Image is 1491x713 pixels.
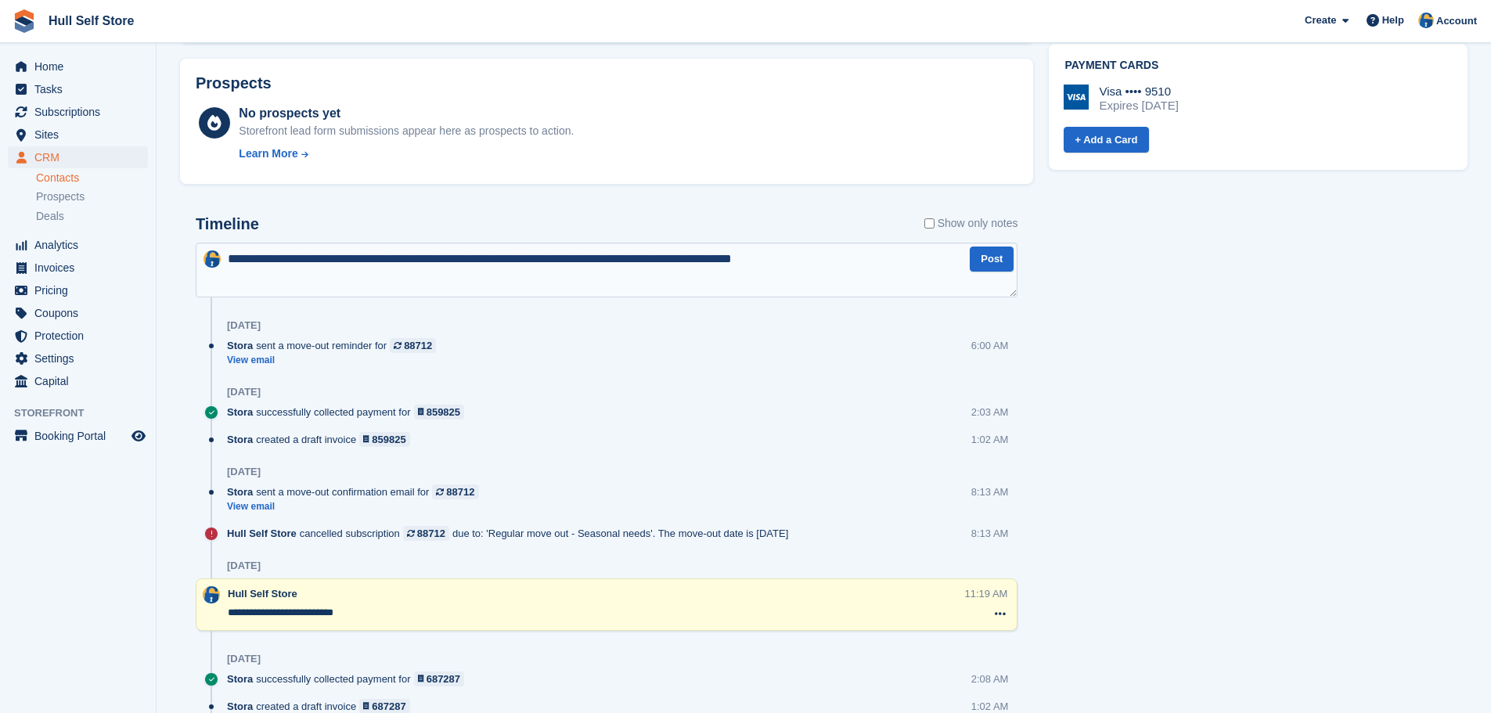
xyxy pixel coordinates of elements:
[227,500,487,513] a: View email
[971,405,1009,420] div: 2:03 AM
[34,302,128,324] span: Coupons
[13,9,36,33] img: stora-icon-8386f47178a22dfd0bd8f6a31ec36ba5ce8667c1dd55bd0f319d3a0aa187defe.svg
[227,484,253,499] span: Stora
[970,247,1014,272] button: Post
[227,432,418,447] div: created a draft invoice
[427,672,460,686] div: 687287
[227,338,253,353] span: Stora
[34,347,128,369] span: Settings
[8,257,148,279] a: menu
[8,279,148,301] a: menu
[1382,13,1404,28] span: Help
[227,319,261,332] div: [DATE]
[404,338,432,353] div: 88712
[34,257,128,279] span: Invoices
[924,215,1018,232] label: Show only notes
[36,209,64,224] span: Deals
[227,672,253,686] span: Stora
[1099,85,1178,99] div: Visa •••• 9510
[227,405,472,420] div: successfully collected payment for
[403,526,449,541] a: 88712
[1064,59,1452,72] h2: Payment cards
[14,405,156,421] span: Storefront
[1064,85,1089,110] img: Visa Logo
[8,370,148,392] a: menu
[34,101,128,123] span: Subscriptions
[227,653,261,665] div: [DATE]
[8,146,148,168] a: menu
[34,78,128,100] span: Tasks
[34,425,128,447] span: Booking Portal
[227,338,444,353] div: sent a move-out reminder for
[36,171,148,185] a: Contacts
[8,124,148,146] a: menu
[34,370,128,392] span: Capital
[239,104,574,123] div: No prospects yet
[42,8,140,34] a: Hull Self Store
[8,347,148,369] a: menu
[228,588,297,600] span: Hull Self Store
[971,526,1009,541] div: 8:13 AM
[227,386,261,398] div: [DATE]
[1064,127,1148,153] a: + Add a Card
[971,672,1009,686] div: 2:08 AM
[203,250,221,268] img: Hull Self Store
[965,586,1008,601] div: 11:19 AM
[34,56,128,77] span: Home
[8,425,148,447] a: menu
[8,325,148,347] a: menu
[227,526,796,541] div: cancelled subscription due to: 'Regular move out - Seasonal needs'. The move-out date is [DATE]
[34,124,128,146] span: Sites
[227,526,297,541] span: Hull Self Store
[8,234,148,256] a: menu
[227,466,261,478] div: [DATE]
[924,215,935,232] input: Show only notes
[227,560,261,572] div: [DATE]
[239,146,297,162] div: Learn More
[1305,13,1336,28] span: Create
[971,338,1009,353] div: 6:00 AM
[239,123,574,139] div: Storefront lead form submissions appear here as prospects to action.
[1436,13,1477,29] span: Account
[203,586,220,603] img: Hull Self Store
[34,325,128,347] span: Protection
[34,234,128,256] span: Analytics
[8,101,148,123] a: menu
[227,405,253,420] span: Stora
[239,146,574,162] a: Learn More
[971,484,1009,499] div: 8:13 AM
[372,432,405,447] div: 859825
[359,432,410,447] a: 859825
[227,354,444,367] a: View email
[36,189,85,204] span: Prospects
[227,672,472,686] div: successfully collected payment for
[971,432,1009,447] div: 1:02 AM
[196,74,272,92] h2: Prospects
[414,405,465,420] a: 859825
[227,484,487,499] div: sent a move-out confirmation email for
[129,427,148,445] a: Preview store
[417,526,445,541] div: 88712
[390,338,436,353] a: 88712
[414,672,465,686] a: 687287
[1418,13,1434,28] img: Hull Self Store
[36,208,148,225] a: Deals
[432,484,478,499] a: 88712
[34,279,128,301] span: Pricing
[196,215,259,233] h2: Timeline
[8,78,148,100] a: menu
[8,56,148,77] a: menu
[36,189,148,205] a: Prospects
[34,146,128,168] span: CRM
[8,302,148,324] a: menu
[427,405,460,420] div: 859825
[446,484,474,499] div: 88712
[1099,99,1178,113] div: Expires [DATE]
[227,432,253,447] span: Stora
